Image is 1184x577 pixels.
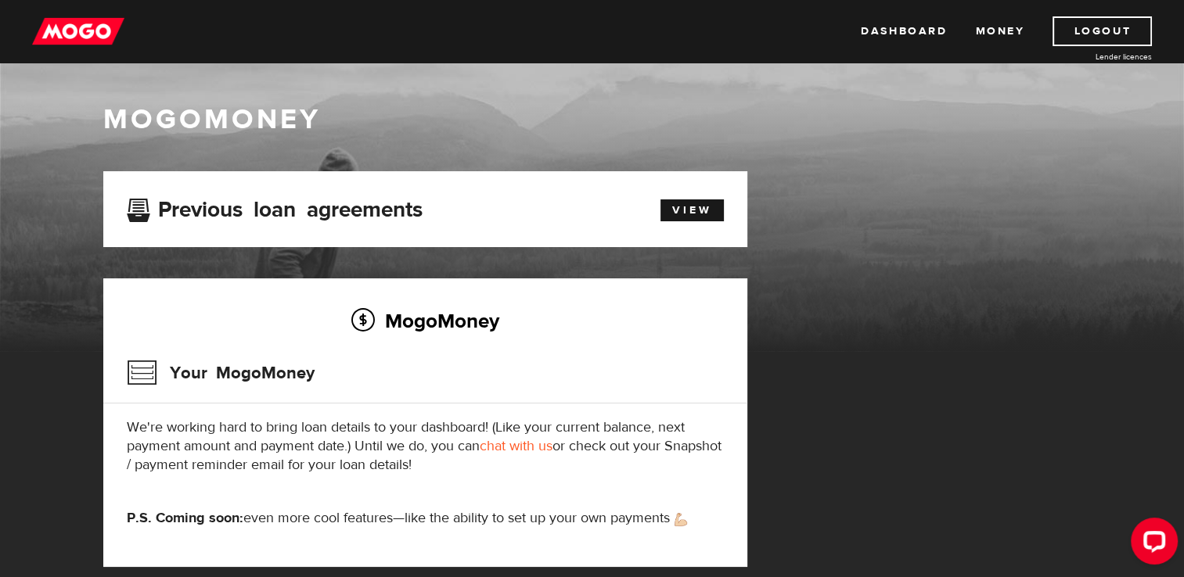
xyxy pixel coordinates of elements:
[127,418,724,475] p: We're working hard to bring loan details to your dashboard! (Like your current balance, next paym...
[127,304,724,337] h2: MogoMoney
[1118,511,1184,577] iframe: LiveChat chat widget
[861,16,947,46] a: Dashboard
[1053,16,1152,46] a: Logout
[32,16,124,46] img: mogo_logo-11ee424be714fa7cbb0f0f49df9e16ec.png
[103,103,1081,136] h1: MogoMoney
[1035,51,1152,63] a: Lender licences
[660,199,724,221] a: View
[127,509,243,527] strong: P.S. Coming soon:
[127,353,315,393] h3: Your MogoMoney
[675,513,687,526] img: strong arm emoji
[480,437,552,455] a: chat with us
[127,509,724,528] p: even more cool features—like the ability to set up your own payments
[127,197,423,217] h3: Previous loan agreements
[975,16,1024,46] a: Money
